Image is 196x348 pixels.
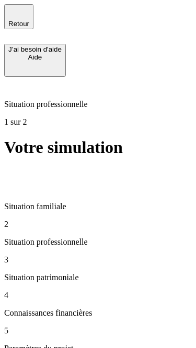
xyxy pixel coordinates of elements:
p: Situation professionnelle [4,100,192,109]
button: J’ai besoin d'aideAide [4,44,66,77]
button: Retour [4,4,33,29]
h1: Votre simulation [4,138,192,157]
p: 5 [4,326,192,335]
div: J’ai besoin d'aide [8,45,62,53]
div: Aide [8,53,62,61]
p: 2 [4,220,192,229]
span: Retour [8,20,29,28]
p: Situation familiale [4,202,192,211]
p: Situation professionnelle [4,237,192,247]
p: Connaissances financières [4,308,192,318]
p: Situation patrimoniale [4,273,192,282]
p: 4 [4,291,192,300]
p: 1 sur 2 [4,117,192,127]
p: 3 [4,255,192,265]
